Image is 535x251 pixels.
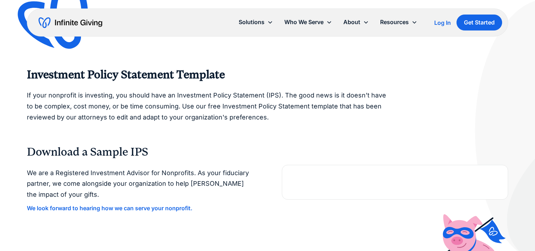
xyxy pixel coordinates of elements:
div: Resources [380,17,409,27]
div: Solutions [239,17,264,27]
a: home [39,17,102,28]
p: If your nonprofit is investing, you should have an Investment Policy Statement (IPS). The good ne... [27,90,389,123]
div: Solutions [233,15,279,30]
div: Log In [434,20,451,26]
div: About [338,15,374,30]
strong: Investment Policy Statement Template [27,68,225,81]
div: Who We Serve [284,17,324,27]
h2: Download a Sample IPS [27,145,254,159]
div: About [343,17,360,27]
p: We are a Registered Investment Advisor for Nonprofits. As your fiduciary partner, we come alongsi... [27,168,254,200]
a: We look forward to hearing how we can serve your nonprofit. [27,205,192,212]
a: Log In [434,18,451,27]
div: Who We Serve [279,15,338,30]
div: Resources [374,15,423,30]
a: Get Started [457,15,502,30]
